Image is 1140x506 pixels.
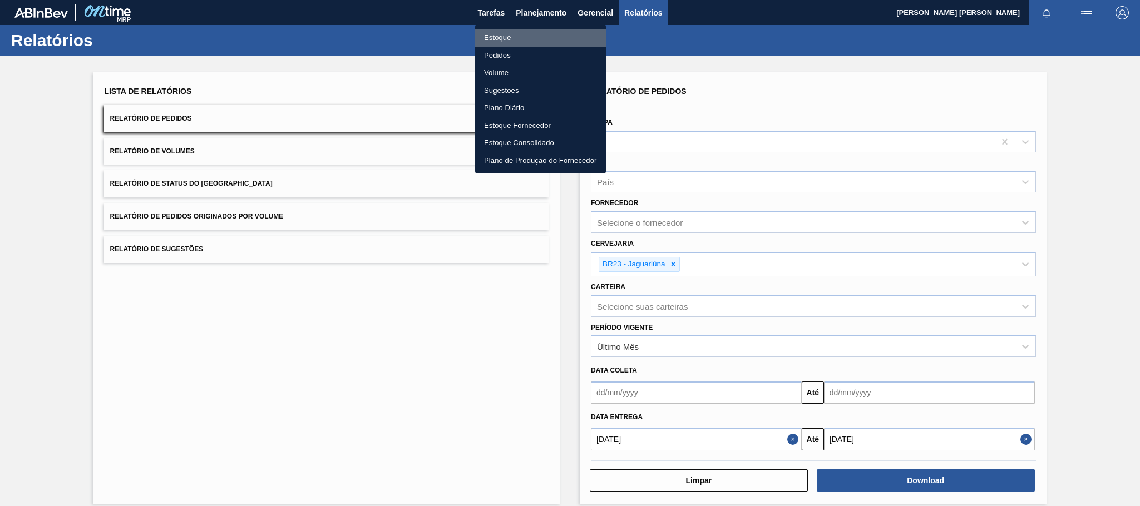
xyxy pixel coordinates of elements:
a: Estoque [475,29,606,47]
a: Sugestões [475,82,606,100]
a: Estoque Consolidado [475,134,606,152]
a: Plano Diário [475,99,606,117]
a: Pedidos [475,47,606,65]
a: Estoque Fornecedor [475,117,606,135]
a: Plano de Produção do Fornecedor [475,152,606,170]
a: Volume [475,64,606,82]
